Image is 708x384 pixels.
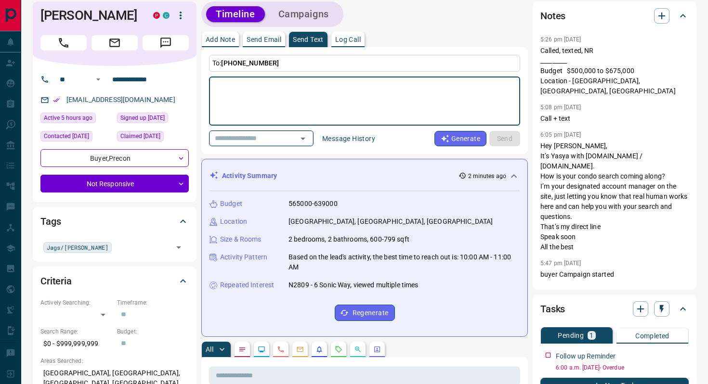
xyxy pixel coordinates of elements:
[316,131,381,146] button: Message History
[540,104,581,111] p: 5:08 pm [DATE]
[540,269,689,280] p: buyer Campaign started
[40,269,189,293] div: Criteria
[40,210,189,233] div: Tags
[222,171,277,181] p: Activity Summary
[53,97,60,103] svg: Email Verified
[258,346,265,353] svg: Lead Browsing Activity
[153,12,160,19] div: property.ca
[210,167,520,185] div: Activity Summary2 minutes ago
[117,298,189,307] p: Timeframe:
[40,113,112,126] div: Wed Aug 13 2025
[434,131,486,146] button: Generate
[296,132,310,145] button: Open
[590,332,593,339] p: 1
[540,8,565,24] h2: Notes
[468,172,506,180] p: 2 minutes ago
[220,252,267,262] p: Activity Pattern
[296,346,304,353] svg: Emails
[143,35,189,51] span: Message
[220,280,274,290] p: Repeated Interest
[540,4,689,27] div: Notes
[40,35,87,51] span: Call
[635,333,669,339] p: Completed
[269,6,339,22] button: Campaigns
[315,346,323,353] svg: Listing Alerts
[247,36,281,43] p: Send Email
[288,217,493,227] p: [GEOGRAPHIC_DATA], [GEOGRAPHIC_DATA], [GEOGRAPHIC_DATA]
[40,327,112,336] p: Search Range:
[40,214,61,229] h2: Tags
[335,305,395,321] button: Regenerate
[540,260,581,267] p: 5:47 pm [DATE]
[540,301,565,317] h2: Tasks
[288,280,419,290] p: N2809 - 6 Sonic Way, viewed multiple times
[540,114,689,124] p: Call + text
[40,175,189,192] div: Not Responsive
[277,346,285,353] svg: Calls
[288,199,338,209] p: 565000-639000
[92,74,104,85] button: Open
[558,332,584,339] p: Pending
[66,96,175,103] a: [EMAIL_ADDRESS][DOMAIN_NAME]
[220,234,262,244] p: Size & Rooms
[354,346,362,353] svg: Opportunities
[40,357,189,365] p: Areas Searched:
[209,55,520,72] p: To:
[540,297,689,320] div: Tasks
[288,234,409,244] p: 2 bedrooms, 2 bathrooms, 600-799 sqft
[47,243,108,252] span: Jags/[PERSON_NAME]
[335,346,342,353] svg: Requests
[206,36,235,43] p: Add Note
[293,36,324,43] p: Send Text
[220,217,247,227] p: Location
[40,131,112,144] div: Thu Jul 31 2025
[540,131,581,138] p: 6:05 pm [DATE]
[206,346,213,353] p: All
[373,346,381,353] svg: Agent Actions
[238,346,246,353] svg: Notes
[120,131,160,141] span: Claimed [DATE]
[40,273,72,289] h2: Criteria
[40,336,112,352] p: $0 - $999,999,999
[92,35,138,51] span: Email
[40,298,112,307] p: Actively Searching:
[163,12,170,19] div: condos.ca
[335,36,361,43] p: Log Call
[220,199,242,209] p: Budget
[540,46,689,96] p: Called, texted, NR _________ Budget $500,000 to $675,000 Location - [GEOGRAPHIC_DATA], [GEOGRAPHI...
[288,252,520,272] p: Based on the lead's activity, the best time to reach out is: 10:00 AM - 11:00 AM
[540,141,689,252] p: Hey [PERSON_NAME], It’s Yasya with [DOMAIN_NAME] / [DOMAIN_NAME]. How is your condo search coming...
[40,149,189,167] div: Buyer , Precon
[117,131,189,144] div: Mon May 02 2022
[44,113,92,123] span: Active 5 hours ago
[120,113,165,123] span: Signed up [DATE]
[117,327,189,336] p: Budget:
[556,351,616,361] p: Follow up Reminder
[40,8,139,23] h1: [PERSON_NAME]
[556,363,689,372] p: 6:00 a.m. [DATE] - Overdue
[44,131,89,141] span: Contacted [DATE]
[221,59,279,67] span: [PHONE_NUMBER]
[206,6,265,22] button: Timeline
[172,241,185,254] button: Open
[117,113,189,126] div: Tue Sep 10 2019
[540,36,581,43] p: 5:26 pm [DATE]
